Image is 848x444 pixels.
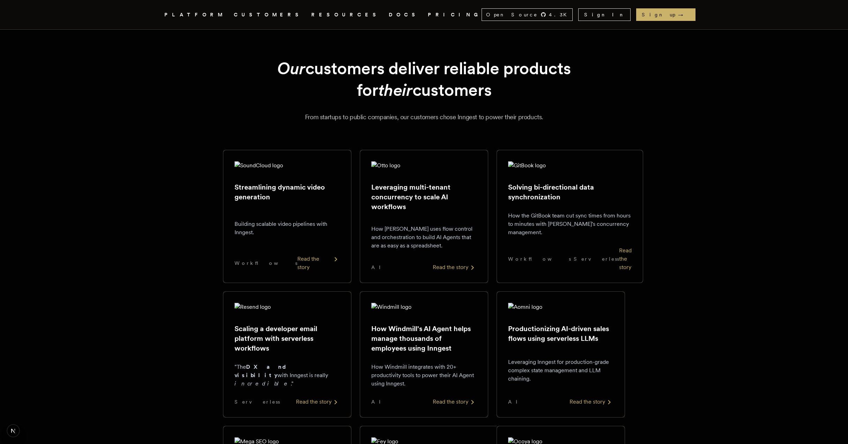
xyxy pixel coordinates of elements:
[235,260,297,267] span: Workflows
[636,8,695,21] a: Sign up
[508,161,632,175] img: GitBook
[371,225,477,250] p: How [PERSON_NAME] uses flow control and orchestration to build AI Agents that are as easy as a sp...
[371,182,477,212] h2: Leveraging multi-tenant concurrency to scale AI workflows
[164,10,225,19] button: PLATFORM
[578,8,631,21] a: Sign In
[235,324,340,353] h2: Scaling a developer email platform with serverless workflows
[497,291,625,418] a: Aomni logoProductionizing AI-driven sales flows using serverless LLMsLeveraging Inngest for produ...
[433,398,477,406] div: Read the story
[574,255,619,262] span: Serverless
[508,358,613,383] p: Leveraging Inngest for production-grade complex state management and LLM chaining.
[235,182,340,202] h2: Streamlining dynamic video generation
[360,150,488,283] a: Otto logoLeveraging multi-tenant concurrency to scale AI workflowsHow [PERSON_NAME] uses flow con...
[497,150,625,283] a: GitBook logoSolving bi-directional data synchronizationHow the GitBook team cut sync times from h...
[277,58,305,78] em: Our
[360,291,488,418] a: Windmill logoHow Windmill's AI Agent helps manage thousands of employees using InngestHow Windmil...
[235,380,291,387] em: incredible
[235,398,280,405] span: Serverless
[371,363,477,388] p: How Windmill integrates with 20+ productivity tools to power their AI Agent using Inngest.
[433,263,477,271] div: Read the story
[371,324,477,353] h2: How Windmill's AI Agent helps manage thousands of employees using Inngest
[235,303,340,314] img: Resend
[378,80,412,100] em: their
[240,58,608,101] h1: customers deliver reliable products for customers
[371,264,387,271] span: AI
[235,220,340,237] p: Building scalable video pipelines with Inngest.
[486,11,538,18] span: Open Source
[371,303,477,314] img: Windmill
[297,255,340,271] div: Read the story
[311,10,380,19] button: RESOURCES
[508,182,632,202] h2: Solving bi-directional data synchronization
[371,398,387,405] span: AI
[508,212,632,237] p: How the GitBook team cut sync times from hours to minutes with [PERSON_NAME]'s concurrency manage...
[508,303,613,317] img: Aomni
[223,150,351,283] a: SoundCloud logoStreamlining dynamic video generationBuilding scalable video pipelines with Innges...
[389,10,419,19] a: DOCS
[508,255,571,262] span: Workflows
[235,363,340,388] p: "The with Inngest is really ."
[619,246,632,271] div: Read the story
[549,11,571,18] span: 4.3 K
[371,161,477,173] img: Otto
[508,398,523,405] span: AI
[235,363,292,378] strong: DX and visibility
[296,398,340,406] div: Read the story
[508,324,613,343] h2: Productionizing AI-driven sales flows using serverless LLMs
[570,398,613,406] div: Read the story
[173,112,675,122] p: From startups to public companies, our customers chose Inngest to power their products.
[678,11,690,18] span: →
[223,291,351,418] a: Resend logoScaling a developer email platform with serverless workflows"TheDX and visibilitywith ...
[428,10,482,19] a: PRICING
[235,161,340,175] img: SoundCloud
[234,10,303,19] a: CUSTOMERS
